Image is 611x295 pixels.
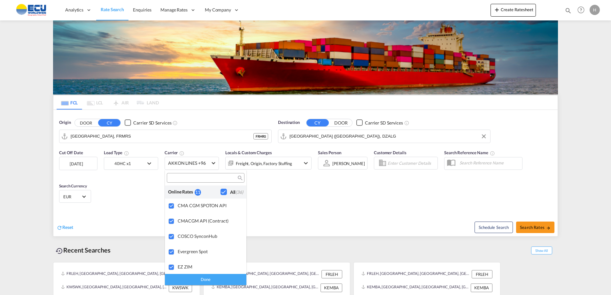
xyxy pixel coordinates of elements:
md-icon: icon-magnify [237,176,242,180]
span: (36) [236,189,243,195]
div: CMACGM API (Contract) [178,218,241,223]
div: COSCO SynconHub [178,233,241,239]
md-checkbox: Checkbox No Ink [220,189,243,195]
div: Online Rates [168,189,195,195]
div: Evergreen Spot [178,249,241,254]
div: EZ ZIM [178,264,241,269]
div: Done [165,274,246,285]
div: All [230,189,243,195]
div: 11 [195,189,201,196]
div: CMA CGM SPOTON API [178,203,241,208]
